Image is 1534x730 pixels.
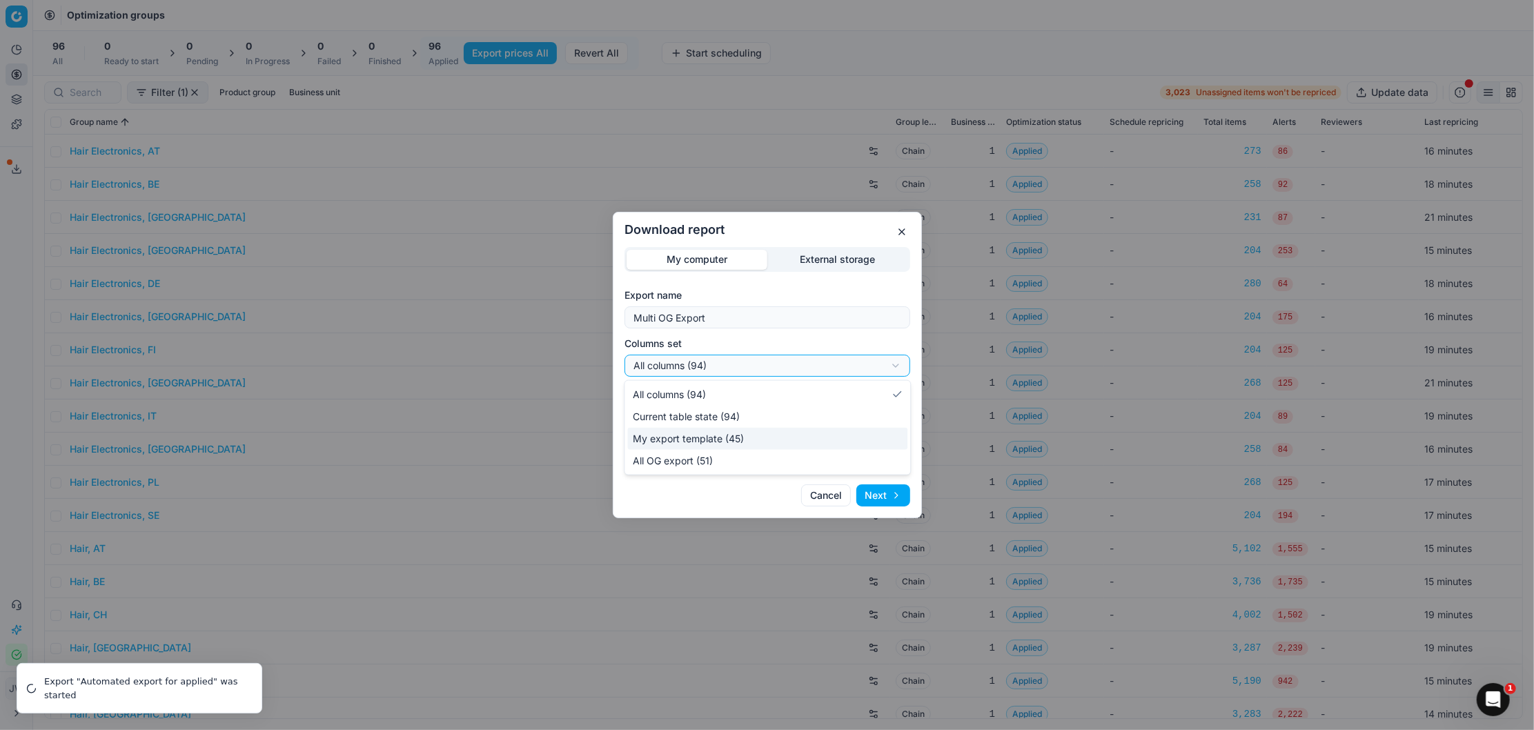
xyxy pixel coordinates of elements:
[633,388,706,402] span: All columns (94)
[1505,683,1516,694] span: 1
[1477,683,1510,716] iframe: Intercom live chat
[633,454,713,468] span: All OG export (51)
[633,410,740,424] span: Current table state (94)
[633,432,744,446] span: My export template (45)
